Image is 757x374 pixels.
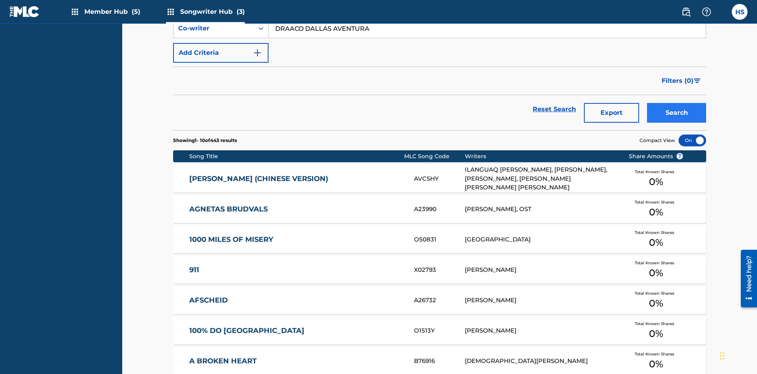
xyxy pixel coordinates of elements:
iframe: Chat Widget [718,336,757,374]
span: Songwriter Hub [180,7,245,16]
div: [PERSON_NAME] [465,266,617,275]
div: [PERSON_NAME] [465,326,617,335]
button: Export [584,103,639,123]
a: A BROKEN HEART [189,357,404,366]
span: 0 % [649,236,663,250]
div: Help [699,4,714,20]
div: B76916 [414,357,464,366]
div: X02793 [414,266,464,275]
span: Total Known Shares [635,230,677,236]
span: 0 % [649,266,663,280]
a: [PERSON_NAME] (CHINESE VERSION) [189,174,404,183]
span: (5) [132,8,140,15]
div: User Menu [732,4,748,20]
div: A26732 [414,296,464,305]
a: AGNETAS BRUDVALS [189,205,404,214]
span: Filters ( 0 ) [662,76,694,86]
img: MLC Logo [9,6,40,17]
span: Total Known Shares [635,169,677,175]
div: Notifications [719,8,727,16]
p: Showing 1 - 10 of 443 results [173,137,237,144]
div: [PERSON_NAME] [465,296,617,305]
img: help [702,7,711,17]
div: Song Title [189,152,404,161]
span: Member Hub [84,7,140,16]
span: (3) [237,8,245,15]
span: Total Known Shares [635,260,677,266]
span: Total Known Shares [635,351,677,357]
div: AVCSHY [414,174,464,183]
div: [PERSON_NAME], OST [465,205,617,214]
span: Total Known Shares [635,199,677,205]
div: [DEMOGRAPHIC_DATA][PERSON_NAME] [465,357,617,366]
span: Share Amounts [629,152,683,161]
a: AFSCHEID [189,296,404,305]
img: Top Rightsholders [166,7,175,17]
img: Top Rightsholders [70,7,80,17]
span: Total Known Shares [635,290,677,296]
span: 0 % [649,357,663,371]
div: MLC Song Code [404,152,465,161]
button: Filters (0) [657,71,706,91]
div: ILANGUAQ [PERSON_NAME], [PERSON_NAME], [PERSON_NAME], [PERSON_NAME] [PERSON_NAME] [PERSON_NAME] [465,165,617,192]
div: Writers [465,152,617,161]
img: search [681,7,691,17]
div: Co-writer [178,24,249,33]
img: 9d2ae6d4665cec9f34b9.svg [253,48,262,58]
span: 0 % [649,296,663,310]
a: 1000 MILES OF MISERY [189,235,404,244]
span: Compact View [640,137,675,144]
img: filter [694,79,701,83]
div: O50831 [414,235,464,244]
a: Public Search [678,4,694,20]
span: ? [677,153,683,159]
span: Total Known Shares [635,321,677,327]
button: Add Criteria [173,43,268,63]
div: A23990 [414,205,464,214]
span: 0 % [649,327,663,341]
a: Reset Search [529,101,580,118]
button: Search [647,103,706,123]
div: O1513Y [414,326,464,335]
iframe: Resource Center [735,245,757,312]
div: Drag [720,344,725,368]
span: 0 % [649,205,663,219]
a: 100% DO [GEOGRAPHIC_DATA] [189,326,404,335]
span: 0 % [649,175,663,189]
div: [GEOGRAPHIC_DATA] [465,235,617,244]
a: 911 [189,266,404,275]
